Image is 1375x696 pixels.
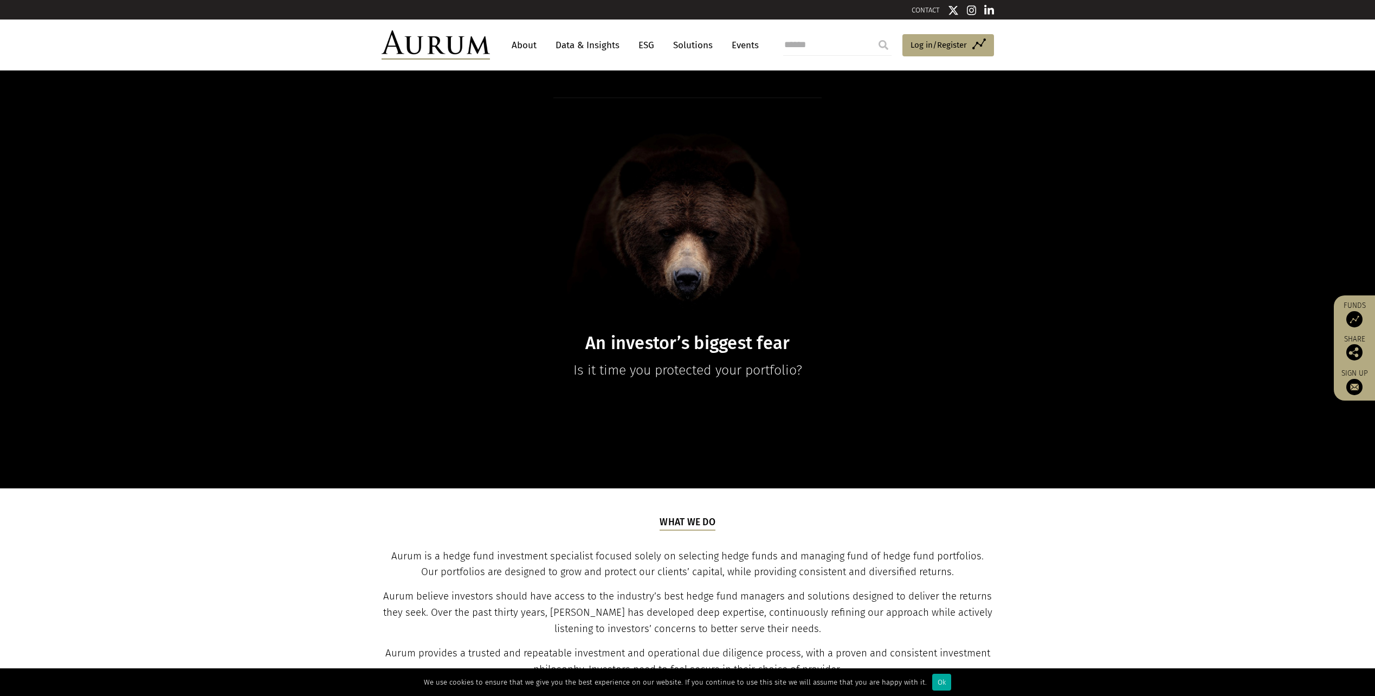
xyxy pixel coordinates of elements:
[385,647,990,675] span: Aurum provides a trusted and repeatable investment and operational due diligence process, with a ...
[660,515,715,531] h5: What we do
[479,333,897,354] h1: An investor’s biggest fear
[911,38,967,51] span: Log in/Register
[912,6,940,14] a: CONTACT
[382,30,490,60] img: Aurum
[1339,301,1370,327] a: Funds
[967,5,977,16] img: Instagram icon
[633,35,660,55] a: ESG
[1346,344,1363,360] img: Share this post
[550,35,625,55] a: Data & Insights
[383,590,992,635] span: Aurum believe investors should have access to the industry’s best hedge fund managers and solutio...
[948,5,959,16] img: Twitter icon
[1346,379,1363,395] img: Sign up to our newsletter
[479,359,897,381] p: Is it time you protected your portfolio?
[984,5,994,16] img: Linkedin icon
[1339,369,1370,395] a: Sign up
[1339,336,1370,360] div: Share
[391,550,984,578] span: Aurum is a hedge fund investment specialist focused solely on selecting hedge funds and managing ...
[902,34,994,57] a: Log in/Register
[932,674,951,691] div: Ok
[873,34,894,56] input: Submit
[668,35,718,55] a: Solutions
[506,35,542,55] a: About
[1346,311,1363,327] img: Access Funds
[726,35,759,55] a: Events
